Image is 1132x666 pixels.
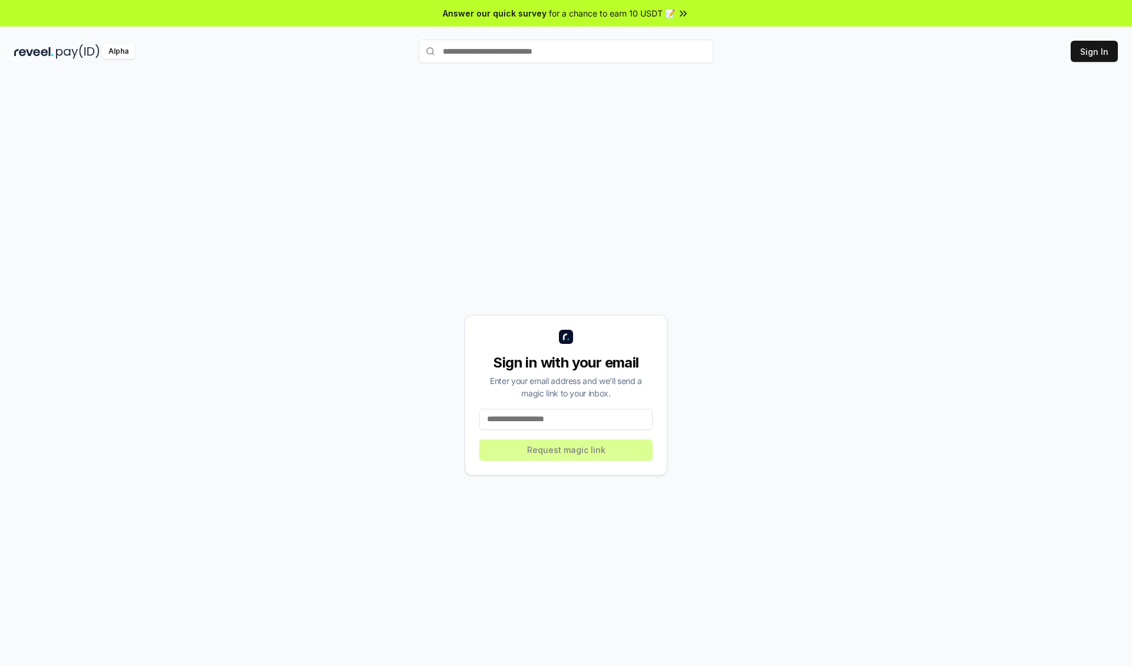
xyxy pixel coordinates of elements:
span: Answer our quick survey [443,7,547,19]
button: Sign In [1071,41,1118,62]
img: logo_small [559,330,573,344]
img: pay_id [56,44,100,59]
div: Alpha [102,44,135,59]
div: Enter your email address and we’ll send a magic link to your inbox. [479,375,653,399]
div: Sign in with your email [479,353,653,372]
span: for a chance to earn 10 USDT 📝 [549,7,675,19]
img: reveel_dark [14,44,54,59]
